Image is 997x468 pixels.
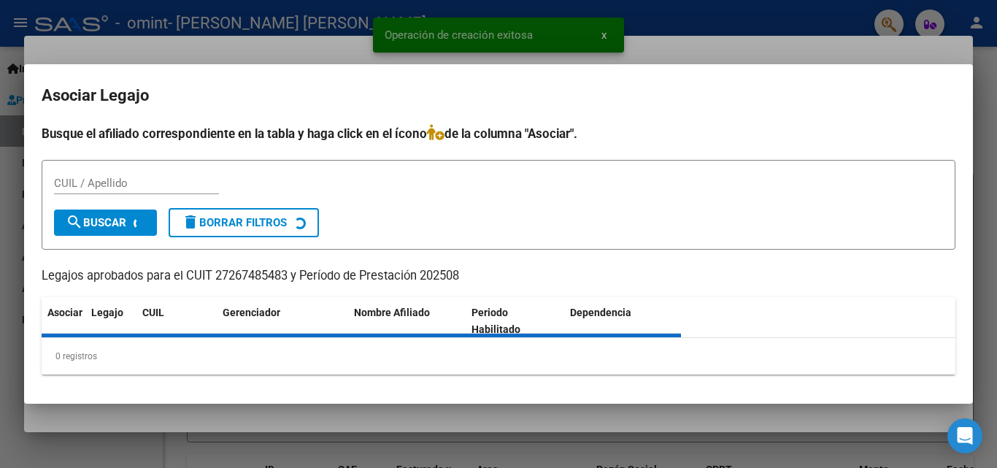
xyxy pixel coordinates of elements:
[142,307,164,318] span: CUIL
[570,307,631,318] span: Dependencia
[182,216,287,229] span: Borrar Filtros
[217,297,348,345] datatable-header-cell: Gerenciador
[42,297,85,345] datatable-header-cell: Asociar
[348,297,466,345] datatable-header-cell: Nombre Afiliado
[136,297,217,345] datatable-header-cell: CUIL
[42,124,955,143] h4: Busque el afiliado correspondiente en la tabla y haga click en el ícono de la columna "Asociar".
[42,338,955,375] div: 0 registros
[466,297,564,345] datatable-header-cell: Periodo Habilitado
[91,307,123,318] span: Legajo
[169,208,319,237] button: Borrar Filtros
[66,216,126,229] span: Buscar
[42,82,955,110] h2: Asociar Legajo
[66,213,83,231] mat-icon: search
[947,418,982,453] div: Open Intercom Messenger
[471,307,520,335] span: Periodo Habilitado
[85,297,136,345] datatable-header-cell: Legajo
[354,307,430,318] span: Nombre Afiliado
[42,267,955,285] p: Legajos aprobados para el CUIT 27267485483 y Período de Prestación 202508
[182,213,199,231] mat-icon: delete
[54,210,157,236] button: Buscar
[47,307,82,318] span: Asociar
[564,297,682,345] datatable-header-cell: Dependencia
[223,307,280,318] span: Gerenciador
